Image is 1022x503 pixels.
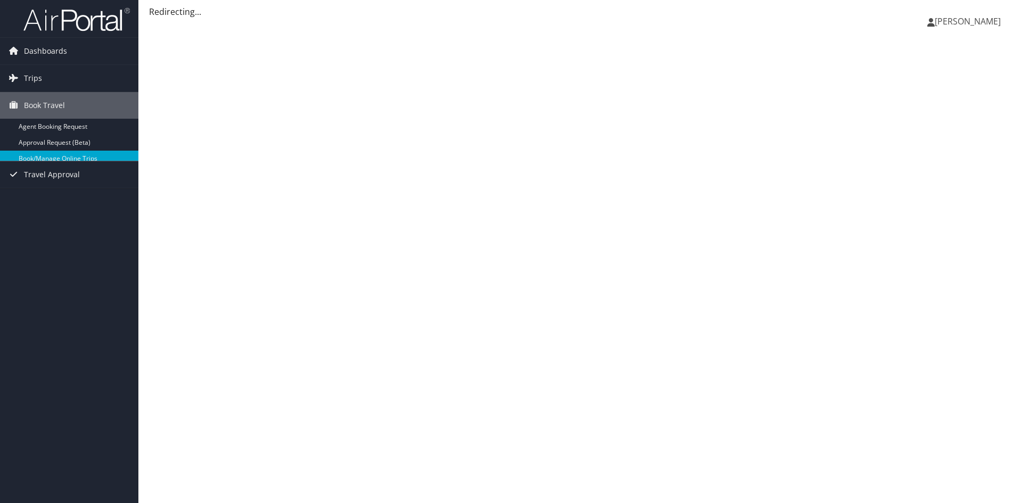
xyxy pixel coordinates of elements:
[24,38,67,64] span: Dashboards
[927,5,1011,37] a: [PERSON_NAME]
[24,65,42,92] span: Trips
[935,15,1001,27] span: [PERSON_NAME]
[24,92,65,119] span: Book Travel
[23,7,130,32] img: airportal-logo.png
[24,161,80,188] span: Travel Approval
[149,5,1011,18] div: Redirecting...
